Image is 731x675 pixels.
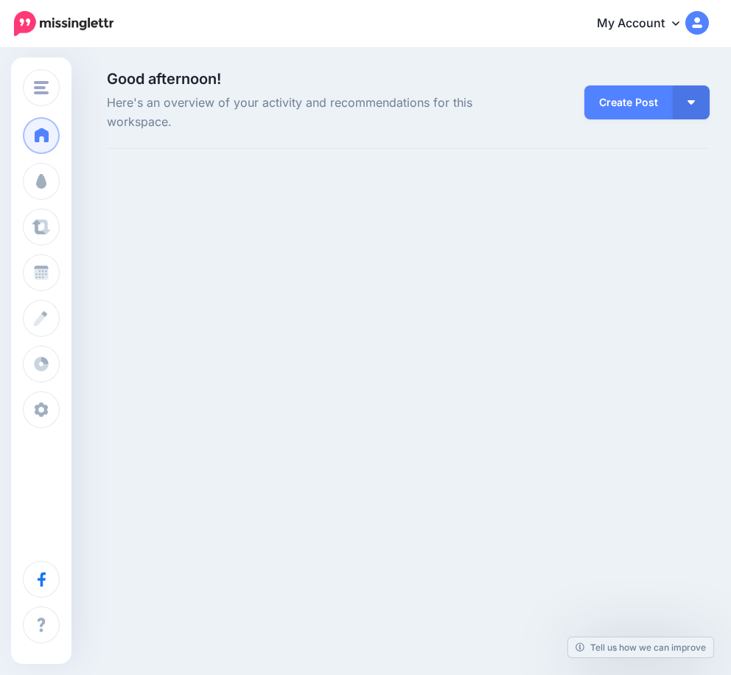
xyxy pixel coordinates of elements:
span: Here's an overview of your activity and recommendations for this workspace. [107,94,501,132]
span: Good afternoon! [107,70,221,88]
img: menu.png [34,81,49,94]
a: Tell us how we can improve [568,637,713,657]
a: Create Post [584,85,673,119]
a: My Account [582,6,709,42]
img: Missinglettr [14,11,113,36]
img: arrow-down-white.png [688,100,695,105]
